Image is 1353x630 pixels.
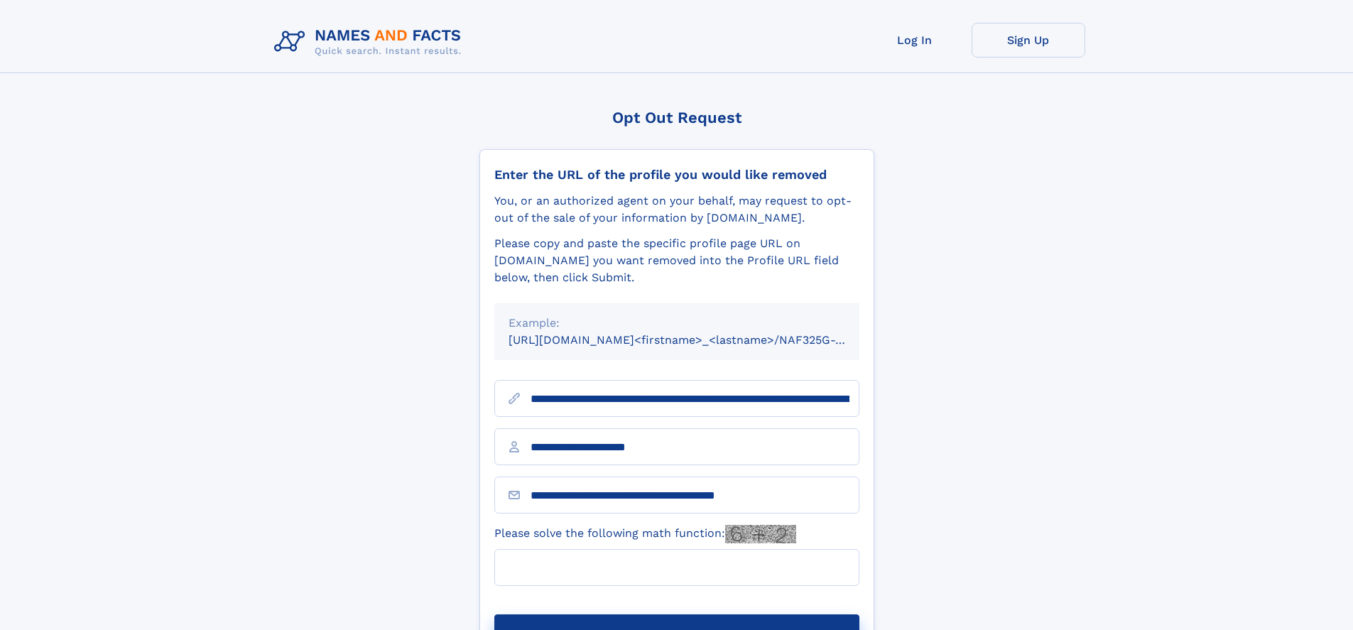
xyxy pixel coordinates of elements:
label: Please solve the following math function: [494,525,796,543]
small: [URL][DOMAIN_NAME]<firstname>_<lastname>/NAF325G-xxxxxxxx [509,333,886,347]
div: Enter the URL of the profile you would like removed [494,167,859,183]
a: Log In [858,23,972,58]
div: Opt Out Request [479,109,874,126]
div: You, or an authorized agent on your behalf, may request to opt-out of the sale of your informatio... [494,192,859,227]
a: Sign Up [972,23,1085,58]
img: Logo Names and Facts [268,23,473,61]
div: Example: [509,315,845,332]
div: Please copy and paste the specific profile page URL on [DOMAIN_NAME] you want removed into the Pr... [494,235,859,286]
